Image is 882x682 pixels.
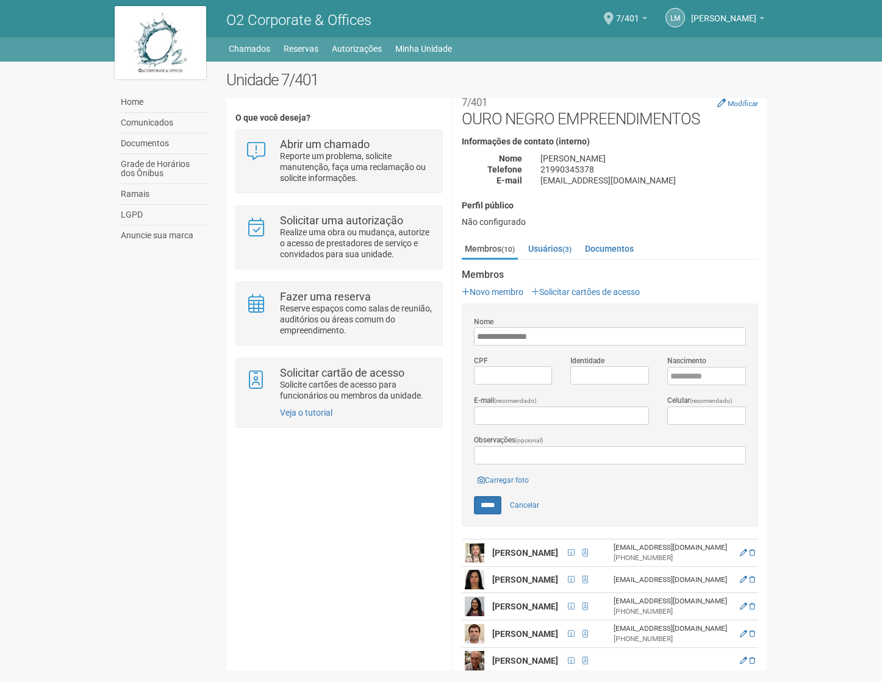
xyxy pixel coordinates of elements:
[235,113,442,123] h4: O que você deseja?
[740,602,747,611] a: Editar membro
[582,240,637,258] a: Documentos
[492,602,558,611] strong: [PERSON_NAME]
[245,291,432,336] a: Fazer uma reserva Reserve espaços como salas de reunião, auditórios ou áreas comum do empreendime...
[501,245,515,254] small: (10)
[462,91,758,128] h2: OURO NEGRO EMPREENDIMENTOS
[614,634,733,644] div: [PHONE_NUMBER]
[667,395,733,407] label: Celular
[531,287,640,297] a: Solicitar cartões de acesso
[740,656,747,665] a: Editar membro
[462,216,758,227] div: Não configurado
[492,629,558,639] strong: [PERSON_NAME]
[531,175,767,186] div: [EMAIL_ADDRESS][DOMAIN_NAME]
[280,138,370,151] strong: Abrir um chamado
[474,474,532,487] a: Carregar foto
[465,570,484,589] img: user.png
[118,92,208,113] a: Home
[118,226,208,246] a: Anuncie sua marca
[492,548,558,558] strong: [PERSON_NAME]
[691,2,756,23] span: Liliane Maria Ribeiro Dutra
[280,303,433,336] p: Reserve espaços como salas de reunião, auditórios ou áreas comum do empreendimento.
[115,6,206,79] img: logo.jpg
[614,575,733,585] div: [EMAIL_ADDRESS][DOMAIN_NAME]
[494,397,537,404] span: (recomendado)
[740,549,747,557] a: Editar membro
[614,623,733,634] div: [EMAIL_ADDRESS][DOMAIN_NAME]
[474,355,488,366] label: CPF
[395,40,452,57] a: Minha Unidade
[280,290,371,303] strong: Fazer uma reserva
[614,553,733,563] div: [PHONE_NUMBER]
[499,154,522,163] strong: Nome
[229,40,270,57] a: Chamados
[280,151,433,183] p: Reporte um problema, solicite manutenção, faça uma reclamação ou solicite informações.
[474,435,543,446] label: Observações
[474,316,493,327] label: Nome
[280,214,403,227] strong: Solicitar uma autorização
[616,15,647,25] a: 7/401
[749,549,755,557] a: Excluir membro
[226,12,371,29] span: O2 Corporate & Offices
[515,437,543,444] span: (opcional)
[280,366,404,379] strong: Solicitar cartão de acesso
[462,287,523,297] a: Novo membro
[118,154,208,184] a: Grade de Horários dos Ônibus
[614,606,733,617] div: [PHONE_NUMBER]
[465,597,484,616] img: user.png
[118,184,208,205] a: Ramais
[245,215,432,260] a: Solicitar uma autorização Realize uma obra ou mudança, autorize o acesso de prestadores de serviç...
[665,8,685,27] a: LM
[749,656,755,665] a: Excluir membro
[740,630,747,638] a: Editar membro
[690,397,733,404] span: (recomendado)
[497,176,522,185] strong: E-mail
[570,355,604,366] label: Identidade
[728,99,758,108] small: Modificar
[492,656,558,666] strong: [PERSON_NAME]
[332,40,382,57] a: Autorizações
[616,2,639,23] span: 7/401
[118,113,208,133] a: Comunicados
[465,651,484,670] img: user.png
[462,137,758,146] h4: Informações de contato (interno)
[462,269,758,280] strong: Membros
[280,227,433,260] p: Realize uma obra ou mudança, autorize o acesso de prestadores de serviço e convidados para sua un...
[474,395,537,407] label: E-mail
[280,379,433,401] p: Solicite cartões de acesso para funcionários ou membros da unidade.
[118,205,208,226] a: LGPD
[462,201,758,210] h4: Perfil público
[245,368,432,401] a: Solicitar cartão de acesso Solicite cartões de acesso para funcionários ou membros da unidade.
[465,624,484,644] img: user.png
[562,245,572,254] small: (3)
[465,543,484,563] img: user.png
[118,133,208,154] a: Documentos
[525,240,575,258] a: Usuários(3)
[280,408,332,417] a: Veja o tutorial
[284,40,318,57] a: Reservas
[749,575,755,584] a: Excluir membro
[614,596,733,606] div: [EMAIL_ADDRESS][DOMAIN_NAME]
[749,602,755,611] a: Excluir membro
[462,240,518,260] a: Membros(10)
[749,630,755,638] a: Excluir membro
[245,139,432,183] a: Abrir um chamado Reporte um problema, solicite manutenção, faça uma reclamação ou solicite inform...
[667,355,706,366] label: Nascimento
[717,98,758,108] a: Modificar
[740,575,747,584] a: Editar membro
[487,165,522,174] strong: Telefone
[226,71,767,89] h2: Unidade 7/401
[503,496,546,514] a: Cancelar
[531,164,767,175] div: 21990345378
[691,15,764,25] a: [PERSON_NAME]
[492,575,558,584] strong: [PERSON_NAME]
[462,96,487,108] small: 7/401
[531,153,767,164] div: [PERSON_NAME]
[614,542,733,553] div: [EMAIL_ADDRESS][DOMAIN_NAME]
